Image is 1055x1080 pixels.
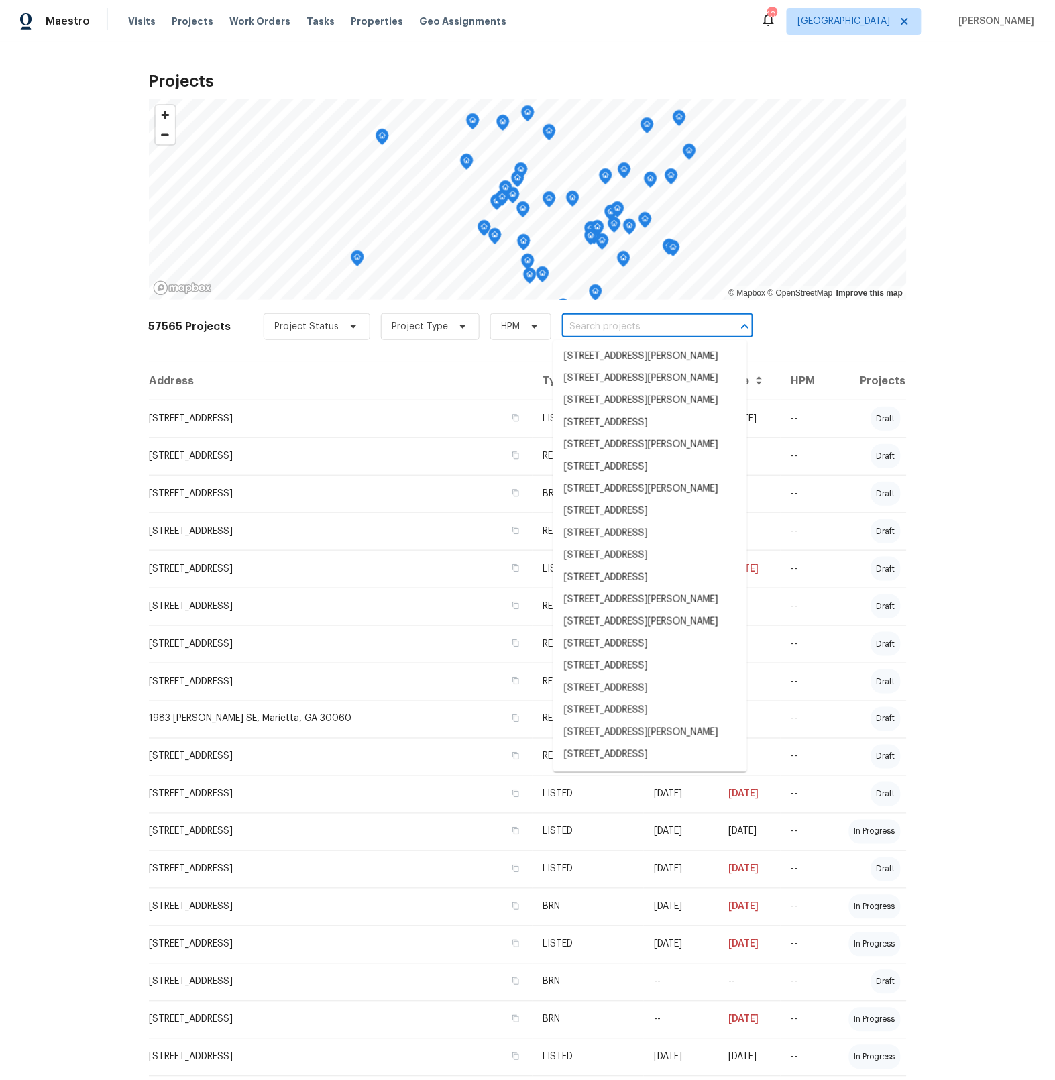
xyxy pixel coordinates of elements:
[510,900,522,912] button: Copy Address
[849,895,901,919] div: in progress
[533,775,644,813] td: LISTED
[149,99,907,300] canvas: Map
[644,888,718,926] td: [DATE]
[533,550,644,588] td: LISTED
[510,600,522,612] button: Copy Address
[553,700,747,722] li: [STREET_ADDRESS]
[871,970,901,994] div: draft
[533,663,644,700] td: REIT_RENOVATION
[736,317,755,336] button: Close
[781,1001,830,1038] td: --
[553,766,747,788] li: [STREET_ADDRESS][PERSON_NAME]
[533,437,644,475] td: REIT_RENOVATION
[781,738,830,775] td: --
[781,625,830,663] td: --
[618,162,631,183] div: Map marker
[149,512,533,550] td: [STREET_ADDRESS]
[460,154,474,174] div: Map marker
[596,233,609,254] div: Map marker
[781,926,830,963] td: --
[490,194,504,215] div: Map marker
[849,932,901,957] div: in progress
[156,125,175,144] button: Zoom out
[644,775,718,813] td: [DATE]
[665,168,678,189] div: Map marker
[781,475,830,512] td: --
[781,512,830,550] td: --
[488,228,502,249] div: Map marker
[871,857,901,881] div: draft
[521,254,535,274] div: Map marker
[683,144,696,164] div: Map marker
[533,588,644,625] td: RENOVATION
[153,280,212,296] a: Mapbox homepage
[836,288,903,298] a: Improve this map
[307,17,335,26] span: Tasks
[510,487,522,499] button: Copy Address
[781,888,830,926] td: --
[496,190,509,211] div: Map marker
[533,400,644,437] td: LISTED
[46,15,90,28] span: Maestro
[553,456,747,478] li: [STREET_ADDRESS]
[510,750,522,762] button: Copy Address
[553,345,747,368] li: [STREET_ADDRESS][PERSON_NAME]
[604,205,618,225] div: Map marker
[533,512,644,550] td: RENOVATION
[533,813,644,851] td: LISTED
[376,129,389,150] div: Map marker
[781,588,830,625] td: --
[718,888,781,926] td: [DATE]
[553,500,747,523] li: [STREET_ADDRESS]
[523,268,537,288] div: Map marker
[533,362,644,400] th: Type
[781,700,830,738] td: --
[871,782,901,806] div: draft
[466,113,480,134] div: Map marker
[149,550,533,588] td: [STREET_ADDRESS]
[533,700,644,738] td: REIT_RENOVATION
[871,557,901,581] div: draft
[533,888,644,926] td: BRN
[516,201,530,222] div: Map marker
[149,400,533,437] td: [STREET_ADDRESS]
[781,851,830,888] td: --
[644,963,718,1001] td: --
[617,251,630,272] div: Map marker
[506,187,520,208] div: Map marker
[553,722,747,744] li: [STREET_ADDRESS][PERSON_NAME]
[644,851,718,888] td: [DATE]
[533,738,644,775] td: REIT_RENOVATION
[718,437,781,475] td: --
[768,288,833,298] a: OpenStreetMap
[149,625,533,663] td: [STREET_ADDRESS]
[351,15,403,28] span: Properties
[510,788,522,800] button: Copy Address
[781,362,830,400] th: HPM
[510,412,522,424] button: Copy Address
[781,775,830,813] td: --
[871,707,901,731] div: draft
[533,1001,644,1038] td: BRN
[128,15,156,28] span: Visits
[871,407,901,431] div: draft
[149,851,533,888] td: [STREET_ADDRESS]
[718,362,781,400] th: Due
[510,562,522,574] button: Copy Address
[667,240,680,261] div: Map marker
[149,1001,533,1038] td: [STREET_ADDRESS]
[781,550,830,588] td: --
[871,482,901,506] div: draft
[156,105,175,125] button: Zoom in
[557,299,570,319] div: Map marker
[871,632,901,656] div: draft
[849,1045,901,1069] div: in progress
[718,512,781,550] td: --
[644,813,718,851] td: [DATE]
[553,567,747,589] li: [STREET_ADDRESS]
[718,1038,781,1076] td: [DATE]
[781,663,830,700] td: --
[566,191,579,211] div: Map marker
[767,8,777,21] div: 102
[510,1013,522,1025] button: Copy Address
